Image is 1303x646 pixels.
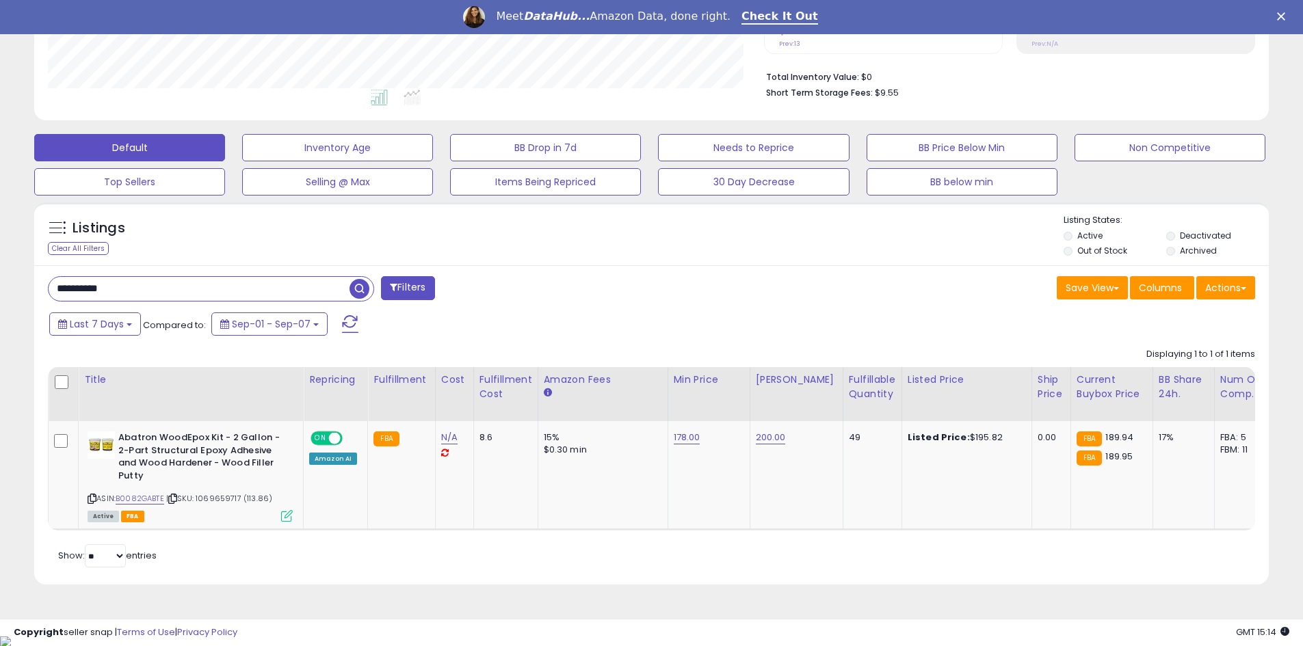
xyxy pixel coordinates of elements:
label: Deactivated [1180,230,1231,241]
button: Inventory Age [242,134,433,161]
label: Archived [1180,245,1217,256]
b: Listed Price: [908,431,970,444]
div: Num of Comp. [1220,373,1270,401]
div: Cost [441,373,468,387]
small: Amazon Fees. [544,387,552,399]
div: Fulfillment [373,373,429,387]
h5: Listings [73,219,125,238]
button: Sep-01 - Sep-07 [211,312,328,336]
span: 189.94 [1105,431,1133,444]
button: Items Being Repriced [450,168,641,196]
div: Ship Price [1038,373,1065,401]
div: [PERSON_NAME] [756,373,837,387]
div: Min Price [674,373,744,387]
button: Save View [1057,276,1128,299]
span: Compared to: [143,319,206,332]
div: Clear All Filters [48,242,109,255]
small: FBA [1077,450,1102,466]
div: Title [84,373,298,387]
small: FBA [373,431,399,446]
li: $0 [766,68,1245,84]
small: -76.92% [785,26,821,36]
span: Show: entries [58,549,157,562]
div: Current Buybox Price [1077,373,1147,401]
img: 41y7Hl6Ds1L._SL40_.jpg [88,431,115,459]
label: Out of Stock [1077,245,1127,256]
span: 2025-09-15 15:14 GMT [1236,625,1289,638]
div: Listed Price [908,373,1026,387]
button: Actions [1196,276,1255,299]
div: Displaying 1 to 1 of 1 items [1146,348,1255,361]
button: Last 7 Days [49,312,141,336]
a: 200.00 [756,431,786,444]
span: | SKU: 1069659717 (113.86) [166,493,272,504]
button: Filters [381,276,434,300]
span: $9.55 [875,86,899,99]
a: Terms of Use [117,625,175,638]
span: OFF [341,433,363,444]
div: Amazon Fees [544,373,662,387]
a: N/A [441,431,458,444]
div: Close [1277,12,1291,21]
div: ASIN: [88,431,293,520]
div: seller snap | | [14,626,237,639]
a: B0082GABTE [116,493,164,504]
a: Privacy Policy [177,625,237,638]
button: BB Price Below Min [867,134,1057,161]
div: FBM: 11 [1220,444,1265,456]
div: Amazon AI [309,453,357,465]
strong: Copyright [14,625,64,638]
div: 15% [544,431,657,444]
div: $0.30 min [544,444,657,456]
i: DataHub... [523,10,590,23]
span: Sep-01 - Sep-07 [232,317,311,331]
small: Prev: 13 [779,40,800,48]
small: FBA [1077,431,1102,446]
span: FBA [121,511,144,522]
button: BB below min [867,168,1057,196]
button: Default [34,134,225,161]
span: All listings currently available for purchase on Amazon [88,511,119,522]
div: 0.00 [1038,431,1060,444]
div: Fulfillable Quantity [849,373,896,401]
span: 189.95 [1105,450,1133,463]
div: 17% [1159,431,1204,444]
span: ON [312,433,329,444]
label: Active [1077,230,1103,241]
p: Listing States: [1064,214,1269,227]
button: BB Drop in 7d [450,134,641,161]
b: Abatron WoodEpox Kit - 2 Gallon - 2-Part Structural Epoxy Adhesive and Wood Hardener - Wood Fille... [118,431,285,485]
div: Fulfillment Cost [479,373,532,401]
a: Check It Out [741,10,818,25]
div: $195.82 [908,431,1021,444]
button: Top Sellers [34,168,225,196]
div: Meet Amazon Data, done right. [496,10,731,23]
span: Last 7 Days [70,317,124,331]
div: Repricing [309,373,362,387]
a: 178.00 [674,431,700,444]
div: FBA: 5 [1220,431,1265,444]
div: BB Share 24h. [1159,373,1209,401]
button: Non Competitive [1075,134,1265,161]
small: Prev: N/A [1031,40,1058,48]
span: Columns [1139,281,1182,295]
div: 8.6 [479,431,527,444]
div: 49 [849,431,891,444]
button: Columns [1130,276,1194,299]
img: Profile image for Georgie [463,6,485,28]
button: Needs to Reprice [658,134,849,161]
button: 30 Day Decrease [658,168,849,196]
button: Selling @ Max [242,168,433,196]
b: Short Term Storage Fees: [766,87,873,98]
b: Total Inventory Value: [766,71,859,83]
